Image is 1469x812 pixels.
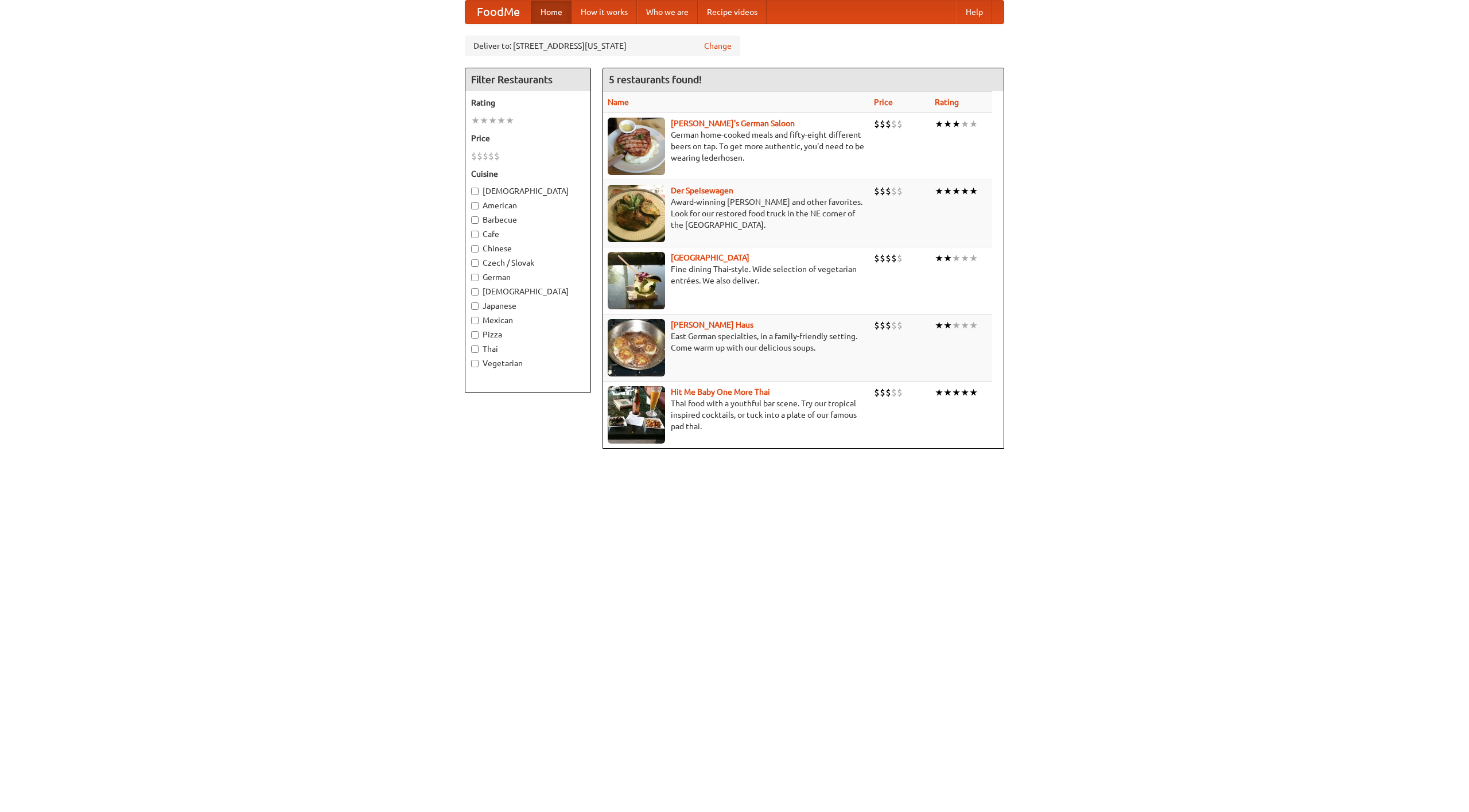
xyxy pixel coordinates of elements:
a: Help [957,1,992,24]
li: ★ [952,118,961,130]
li: $ [891,252,897,265]
a: FoodMe [465,1,531,24]
b: Hit Me Baby One More Thai [671,387,770,397]
li: $ [885,185,891,197]
label: [DEMOGRAPHIC_DATA] [471,185,585,197]
a: Rating [935,98,959,107]
li: $ [897,386,903,399]
li: $ [880,185,885,197]
li: ★ [952,185,961,197]
h5: Cuisine [471,168,585,180]
li: ★ [961,386,969,399]
a: How it works [572,1,637,24]
li: $ [891,185,897,197]
li: $ [874,118,880,130]
li: $ [891,386,897,399]
li: $ [897,118,903,130]
label: Chinese [471,243,585,254]
li: ★ [935,185,943,197]
p: Award-winning [PERSON_NAME] and other favorites. Look for our restored food truck in the NE corne... [608,196,865,231]
div: Deliver to: [STREET_ADDRESS][US_STATE] [465,36,740,56]
a: Name [608,98,629,107]
li: $ [488,150,494,162]
h5: Price [471,133,585,144]
input: Chinese [471,245,479,252]
input: Japanese [471,302,479,310]
li: ★ [506,114,514,127]
li: $ [885,319,891,332]
li: $ [891,118,897,130]
li: ★ [471,114,480,127]
label: Pizza [471,329,585,340]
label: [DEMOGRAPHIC_DATA] [471,286,585,297]
li: $ [874,252,880,265]
li: $ [885,118,891,130]
li: ★ [935,118,943,130]
img: babythai.jpg [608,386,665,444]
li: ★ [480,114,488,127]
input: Vegetarian [471,360,479,367]
input: Pizza [471,331,479,339]
a: Der Speisewagen [671,186,733,195]
li: $ [885,252,891,265]
li: $ [885,386,891,399]
li: $ [880,118,885,130]
li: ★ [943,386,952,399]
li: $ [874,319,880,332]
h4: Filter Restaurants [465,68,590,91]
img: kohlhaus.jpg [608,319,665,376]
p: East German specialties, in a family-friendly setting. Come warm up with our delicious soups. [608,331,865,353]
li: ★ [969,118,978,130]
li: ★ [943,319,952,332]
li: ★ [961,319,969,332]
li: ★ [961,185,969,197]
a: Price [874,98,893,107]
li: $ [874,386,880,399]
a: Recipe videos [698,1,767,24]
input: [DEMOGRAPHIC_DATA] [471,288,479,296]
input: German [471,274,479,281]
label: German [471,271,585,283]
li: ★ [969,252,978,265]
li: ★ [935,252,943,265]
input: Mexican [471,317,479,324]
li: $ [897,319,903,332]
label: Czech / Slovak [471,257,585,269]
a: [GEOGRAPHIC_DATA] [671,253,749,262]
li: $ [897,252,903,265]
li: ★ [935,319,943,332]
img: esthers.jpg [608,118,665,175]
li: ★ [952,252,961,265]
label: Barbecue [471,214,585,226]
img: satay.jpg [608,252,665,309]
li: $ [880,319,885,332]
input: Czech / Slovak [471,259,479,267]
li: ★ [952,386,961,399]
li: ★ [969,319,978,332]
input: American [471,202,479,209]
li: $ [483,150,488,162]
label: American [471,200,585,211]
li: ★ [497,114,506,127]
li: ★ [943,118,952,130]
b: [PERSON_NAME] Haus [671,320,753,329]
li: $ [494,150,500,162]
input: [DEMOGRAPHIC_DATA] [471,188,479,195]
h5: Rating [471,97,585,108]
label: Cafe [471,228,585,240]
label: Vegetarian [471,358,585,369]
a: Home [531,1,572,24]
a: [PERSON_NAME]'s German Saloon [671,119,795,128]
li: $ [477,150,483,162]
li: ★ [952,319,961,332]
input: Barbecue [471,216,479,224]
li: ★ [943,185,952,197]
a: Who we are [637,1,698,24]
li: $ [897,185,903,197]
li: ★ [488,114,497,127]
li: ★ [969,185,978,197]
p: Fine dining Thai-style. Wide selection of vegetarian entrées. We also deliver. [608,263,865,286]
